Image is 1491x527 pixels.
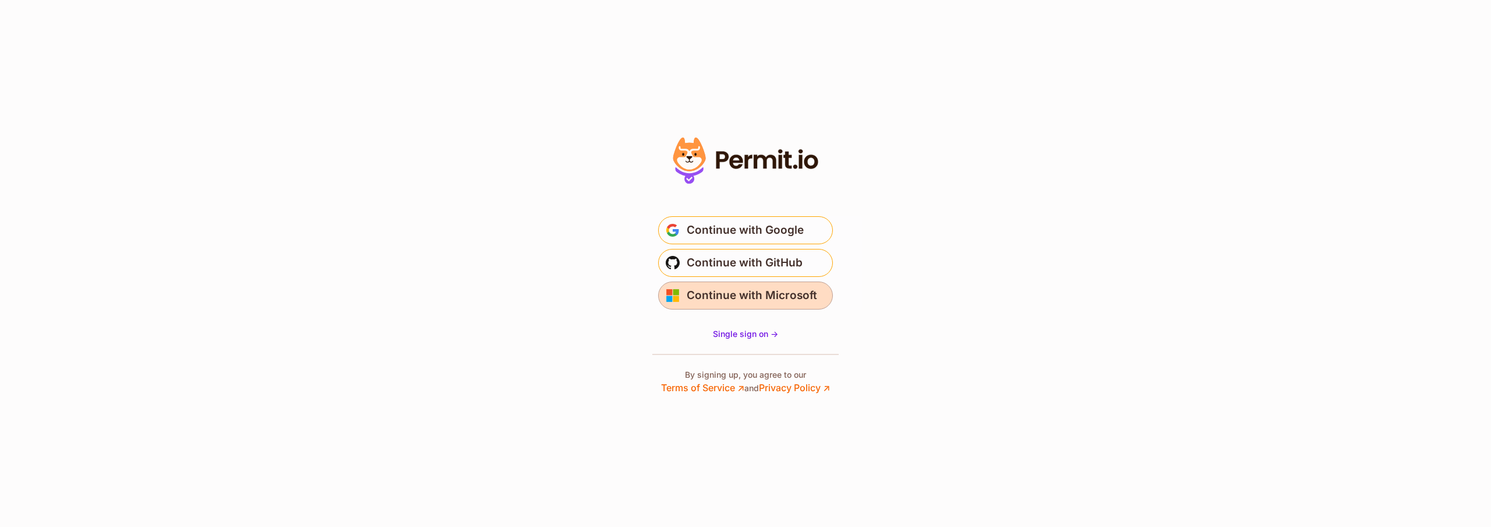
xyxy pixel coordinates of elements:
[759,382,830,394] a: Privacy Policy ↗
[687,286,817,305] span: Continue with Microsoft
[661,369,830,395] p: By signing up, you agree to our and
[661,382,744,394] a: Terms of Service ↗
[687,254,803,272] span: Continue with GitHub
[713,329,778,339] span: Single sign on ->
[687,221,804,240] span: Continue with Google
[658,282,833,310] button: Continue with Microsoft
[658,216,833,244] button: Continue with Google
[658,249,833,277] button: Continue with GitHub
[713,328,778,340] a: Single sign on ->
